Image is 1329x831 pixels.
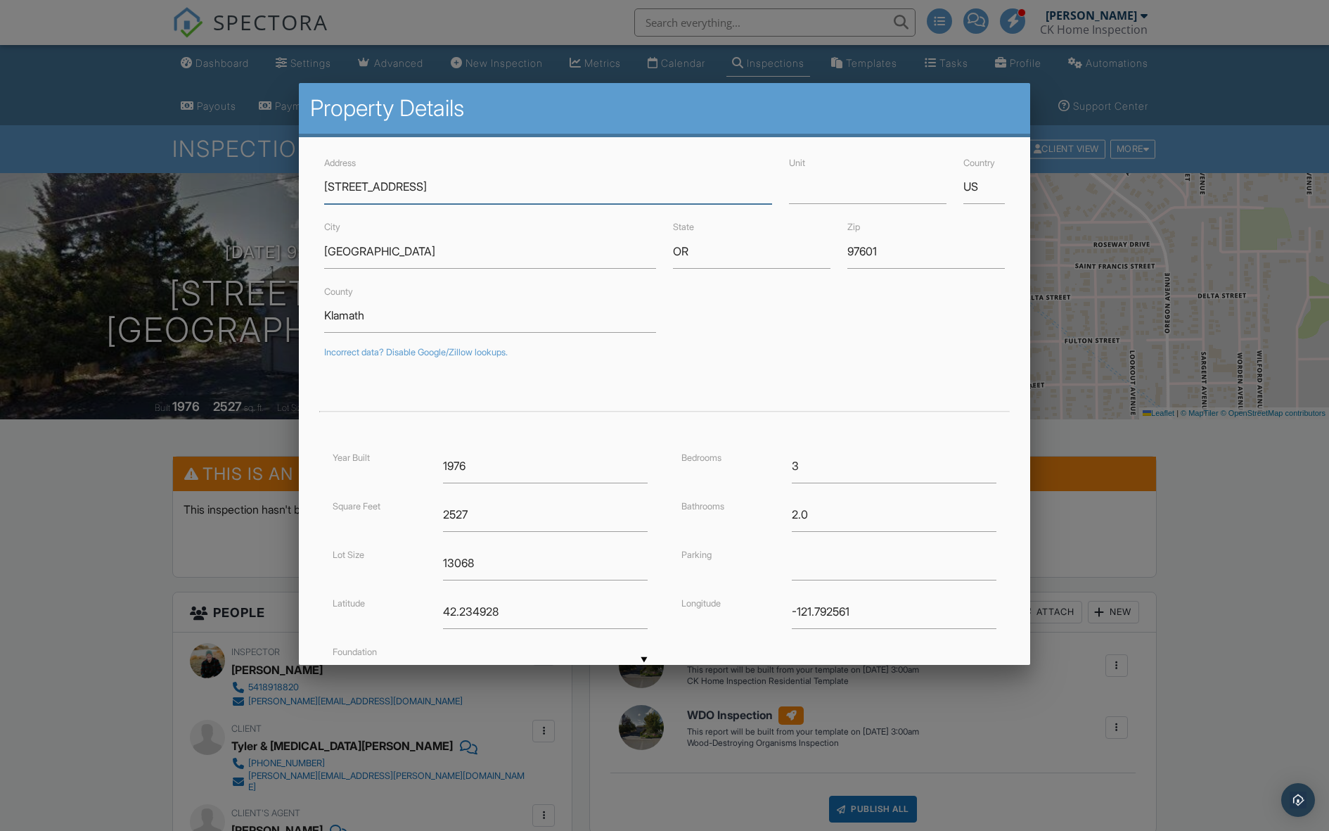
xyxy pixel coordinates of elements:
[310,94,1019,122] h2: Property Details
[673,222,694,232] label: State
[1281,783,1315,817] div: Open Intercom Messenger
[324,347,1005,358] div: Incorrect data? Disable Google/Zillow lookups.
[333,598,365,609] label: Latitude
[681,598,721,609] label: Longitude
[681,452,721,463] label: Bedrooms
[847,222,860,232] label: Zip
[333,452,370,463] label: Year Built
[681,550,712,560] label: Parking
[324,222,340,232] label: City
[333,647,377,657] label: Foundation
[324,158,356,168] label: Address
[324,286,353,297] label: County
[789,158,805,168] label: Unit
[681,501,724,512] label: Bathrooms
[963,158,995,168] label: Country
[333,501,380,512] label: Square Feet
[333,550,364,560] label: Lot Size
